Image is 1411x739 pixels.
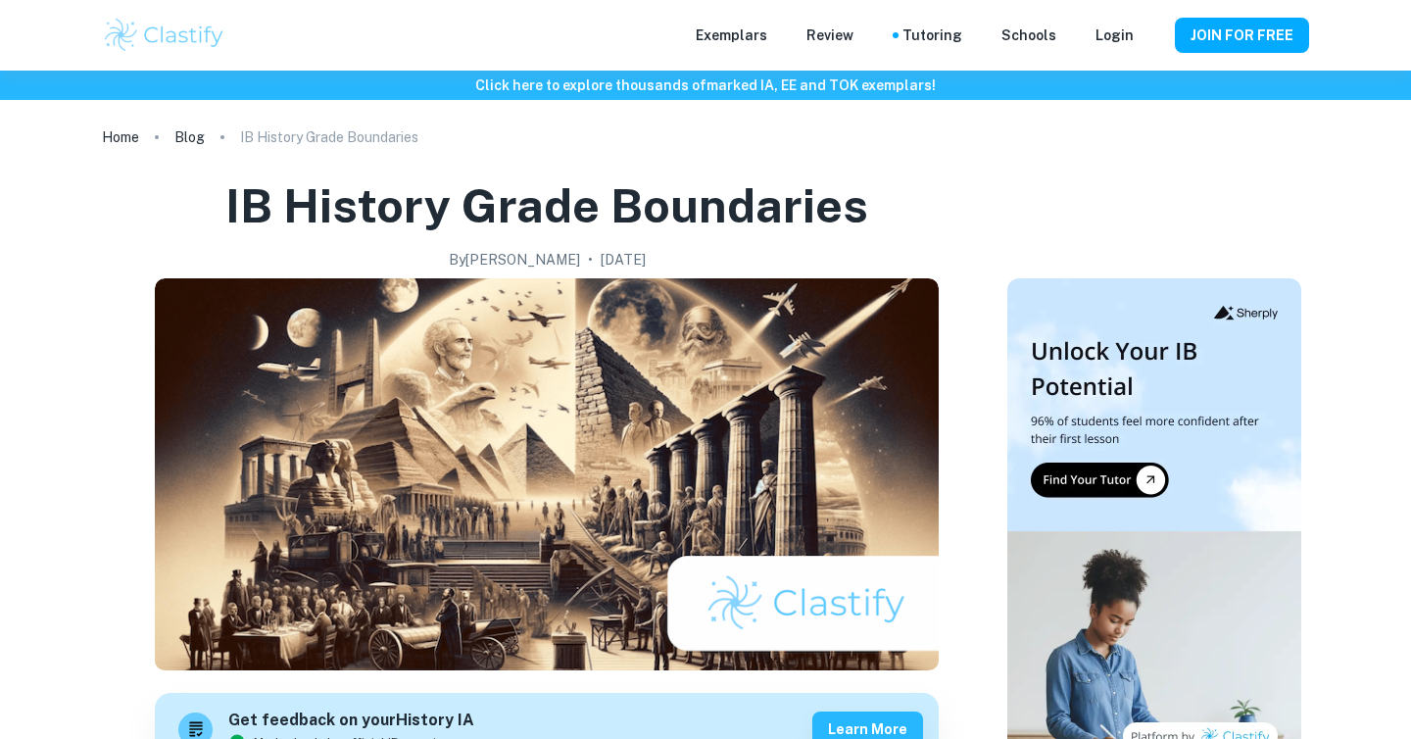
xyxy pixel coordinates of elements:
a: Login [1095,25,1134,46]
p: Exemplars [696,25,767,46]
h6: Click here to explore thousands of marked IA, EE and TOK exemplars ! [4,74,1407,96]
a: Blog [174,123,205,151]
a: Home [102,123,139,151]
h6: Get feedback on your History IA [228,709,474,733]
p: IB History Grade Boundaries [240,126,418,148]
img: IB History Grade Boundaries cover image [155,278,939,670]
img: Clastify logo [102,16,226,55]
a: Tutoring [902,25,962,46]
a: Schools [1001,25,1056,46]
button: JOIN FOR FREE [1175,18,1309,53]
p: • [588,249,593,271]
p: Review [806,25,853,46]
h2: [DATE] [601,249,646,271]
h1: IB History Grade Boundaries [225,174,868,237]
h2: By [PERSON_NAME] [449,249,580,271]
button: Help and Feedback [1149,30,1159,40]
